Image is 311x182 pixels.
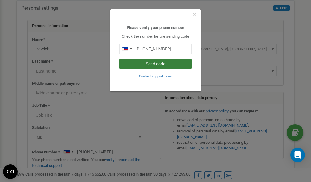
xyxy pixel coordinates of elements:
button: Open CMP widget [3,164,18,179]
button: Send code [119,59,192,69]
span: × [193,11,196,18]
b: Please verify your phone number [127,25,184,30]
div: Telephone country code [120,44,134,54]
button: Close [193,11,196,18]
p: Check the number before sending code [119,34,192,39]
div: Open Intercom Messenger [290,148,305,162]
input: 0905 123 4567 [119,44,192,54]
a: Contact support team [139,74,172,78]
